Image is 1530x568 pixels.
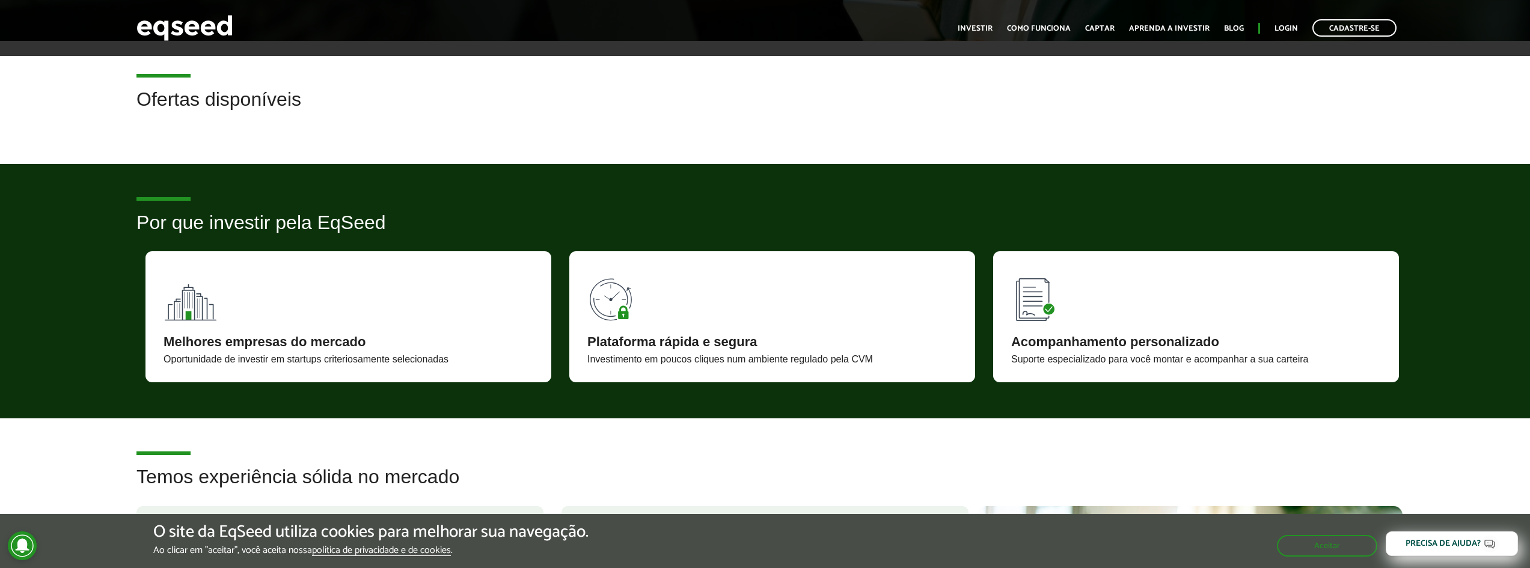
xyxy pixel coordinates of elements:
a: Cadastre-se [1312,19,1397,37]
div: Acompanhamento personalizado [1011,335,1381,349]
button: Aceitar [1277,535,1377,557]
p: Ao clicar em "aceitar", você aceita nossa . [153,545,589,556]
img: EqSeed [136,12,233,44]
a: Aprenda a investir [1129,25,1210,32]
img: 90x90_tempo.svg [587,269,641,323]
a: política de privacidade e de cookies [312,546,451,556]
h2: Temos experiência sólida no mercado [136,466,1394,505]
h2: Ofertas disponíveis [136,89,1394,128]
h5: O site da EqSeed utiliza cookies para melhorar sua navegação. [153,523,589,542]
a: Blog [1224,25,1244,32]
img: 90x90_fundos.svg [164,269,218,323]
a: Captar [1085,25,1115,32]
a: Como funciona [1007,25,1071,32]
a: Investir [958,25,993,32]
div: Oportunidade de investir em startups criteriosamente selecionadas [164,355,533,364]
div: Suporte especializado para você montar e acompanhar a sua carteira [1011,355,1381,364]
div: Melhores empresas do mercado [164,335,533,349]
h2: Por que investir pela EqSeed [136,212,1394,251]
div: Investimento em poucos cliques num ambiente regulado pela CVM [587,355,957,364]
div: Plataforma rápida e segura [587,335,957,349]
img: 90x90_lista.svg [1011,269,1065,323]
a: Login [1274,25,1298,32]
